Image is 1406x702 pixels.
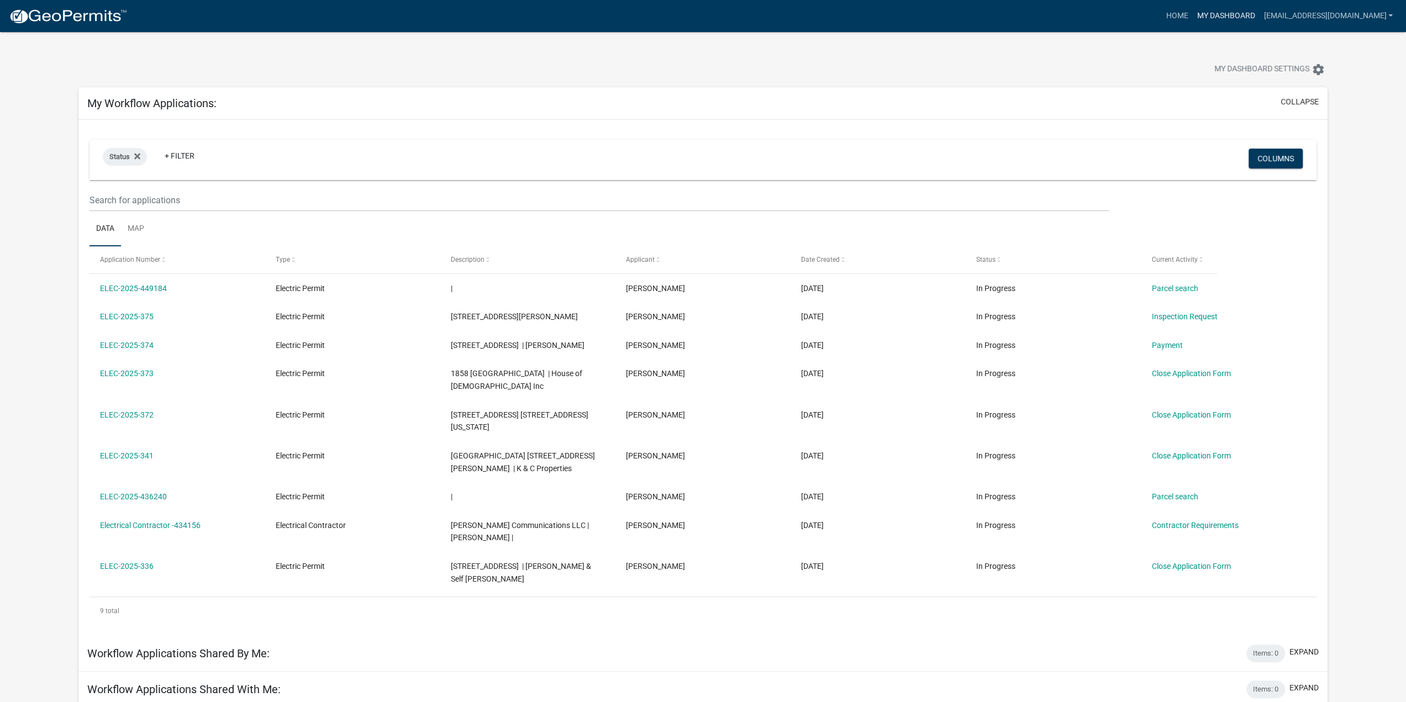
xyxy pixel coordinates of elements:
[451,312,578,321] span: 2919 Utica Pike | Chahine Ziad
[1289,682,1319,694] button: expand
[265,246,440,273] datatable-header-cell: Type
[451,410,588,432] span: 4007 UTICA PIKE 4007 Utica Pike | City of Jeffersonville, Indiana
[1161,6,1192,27] a: Home
[801,256,840,263] span: Date Created
[791,246,966,273] datatable-header-cell: Date Created
[1151,562,1230,571] a: Close Application Form
[1249,149,1303,168] button: Columns
[100,451,154,460] a: ELEC-2025-341
[276,492,325,501] span: Electric Permit
[1192,6,1259,27] a: My Dashboard
[1151,451,1230,460] a: Close Application Form
[626,284,685,293] span: Shane Barnes
[1151,521,1238,530] a: Contractor Requirements
[276,312,325,321] span: Electric Permit
[89,597,1317,625] div: 9 total
[801,410,824,419] span: 07/14/2025
[87,97,217,110] h5: My Workflow Applications:
[451,521,589,542] span: Bowlin Communications LLC | Shane Barnes |
[615,246,791,273] datatable-header-cell: Applicant
[626,312,685,321] span: Shane Barnes
[976,284,1015,293] span: In Progress
[1312,63,1325,76] i: settings
[1214,63,1309,76] span: My Dashboard Settings
[440,246,615,273] datatable-header-cell: Description
[626,256,655,263] span: Applicant
[976,369,1015,378] span: In Progress
[276,284,325,293] span: Electric Permit
[976,341,1015,350] span: In Progress
[626,451,685,460] span: Shane Barnes
[451,451,595,473] span: 1919 VIKING DRIVE 463 Ewing Lane | K & C Properties
[451,562,591,583] span: 1809 FIELD DRIVE 1809 Field Drive | Crowder Joyce & Self Mark Sr
[626,562,685,571] span: Shane Barnes
[276,341,325,350] span: Electric Permit
[276,256,290,263] span: Type
[801,521,824,530] span: 06/11/2025
[100,284,167,293] a: ELEC-2025-449184
[1289,646,1319,658] button: expand
[89,189,1109,212] input: Search for applications
[276,521,346,530] span: Electrical Contractor
[626,369,685,378] span: Shane Barnes
[100,521,201,530] a: Electrical Contractor -434156
[276,410,325,419] span: Electric Permit
[966,246,1141,273] datatable-header-cell: Status
[976,451,1015,460] span: In Progress
[1151,256,1197,263] span: Current Activity
[801,562,824,571] span: 06/11/2025
[109,152,130,161] span: Status
[976,562,1015,571] span: In Progress
[626,410,685,419] span: Shane Barnes
[1151,410,1230,419] a: Close Application Form
[276,451,325,460] span: Electric Permit
[801,369,824,378] span: 07/14/2025
[1151,312,1217,321] a: Inspection Request
[976,521,1015,530] span: In Progress
[100,369,154,378] a: ELEC-2025-373
[1259,6,1397,27] a: [EMAIL_ADDRESS][DOMAIN_NAME]
[801,451,824,460] span: 06/16/2025
[87,647,270,660] h5: Workflow Applications Shared By Me:
[1205,59,1334,80] button: My Dashboard Settingssettings
[89,212,121,247] a: Data
[1151,341,1182,350] a: Payment
[451,284,452,293] span: |
[100,341,154,350] a: ELEC-2025-374
[1246,680,1285,698] div: Items: 0
[976,312,1015,321] span: In Progress
[100,562,154,571] a: ELEC-2025-336
[276,562,325,571] span: Electric Permit
[100,312,154,321] a: ELEC-2025-375
[451,492,452,501] span: |
[451,369,582,390] span: 1858 EIGHTH STREET EAST | House of Refuge Community Church Inc
[156,146,203,166] a: + Filter
[626,521,685,530] span: Shane Barnes
[1151,369,1230,378] a: Close Application Form
[1151,284,1198,293] a: Parcel search
[1281,96,1319,108] button: collapse
[451,341,584,350] span: 738 PLAZA DRIVE | Mayer Kevin M
[626,341,685,350] span: Shane Barnes
[801,492,824,501] span: 06/16/2025
[801,284,824,293] span: 07/14/2025
[451,256,485,263] span: Description
[1141,246,1316,273] datatable-header-cell: Current Activity
[1246,645,1285,662] div: Items: 0
[276,369,325,378] span: Electric Permit
[78,120,1328,636] div: collapse
[89,246,265,273] datatable-header-cell: Application Number
[801,312,824,321] span: 07/14/2025
[100,410,154,419] a: ELEC-2025-372
[626,492,685,501] span: Shane Barnes
[1151,492,1198,501] a: Parcel search
[976,256,996,263] span: Status
[87,683,281,696] h5: Workflow Applications Shared With Me:
[976,410,1015,419] span: In Progress
[121,212,151,247] a: Map
[976,492,1015,501] span: In Progress
[100,492,167,501] a: ELEC-2025-436240
[100,256,160,263] span: Application Number
[801,341,824,350] span: 07/14/2025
